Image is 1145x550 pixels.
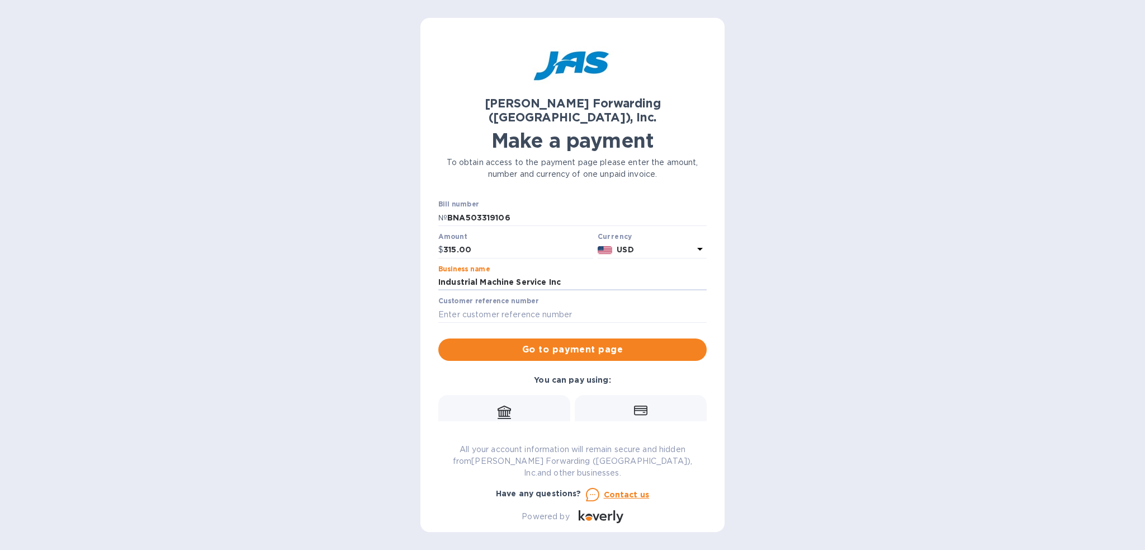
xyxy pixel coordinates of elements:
b: You can pay using: [534,375,611,384]
label: Business name [438,266,490,272]
p: To obtain access to the payment page please enter the amount, number and currency of one unpaid i... [438,157,707,180]
span: Go to payment page [447,343,698,356]
label: Amount [438,233,467,240]
input: Enter customer reference number [438,306,707,323]
input: Enter bill number [447,209,707,226]
p: $ [438,244,443,256]
p: № [438,212,447,224]
input: 0.00 [443,242,593,258]
label: Bill number [438,201,479,208]
p: All your account information will remain secure and hidden from [PERSON_NAME] Forwarding ([GEOGRA... [438,444,707,479]
input: Enter business name [438,274,707,291]
img: USD [598,246,613,254]
label: Customer reference number [438,298,538,305]
h1: Make a payment [438,129,707,152]
b: [PERSON_NAME] Forwarding ([GEOGRAPHIC_DATA]), Inc. [485,96,661,124]
u: Contact us [604,490,650,499]
b: USD [617,245,633,254]
button: Go to payment page [438,339,707,361]
p: Powered by [522,511,569,523]
b: Have any questions? [496,489,581,498]
b: Currency [598,232,632,241]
